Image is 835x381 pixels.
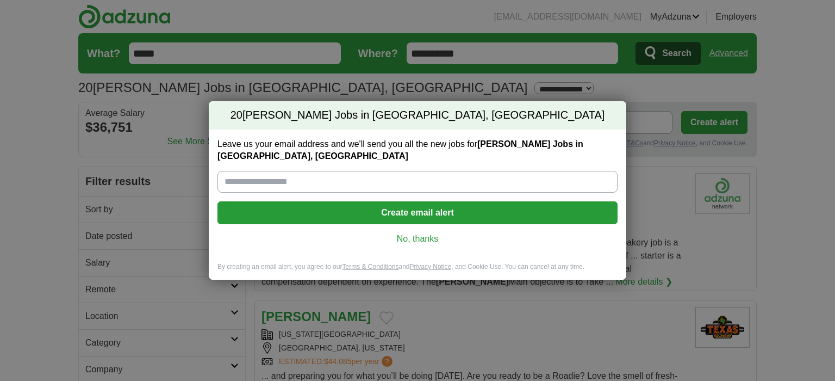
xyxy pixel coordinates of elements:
[226,233,609,245] a: No, thanks
[342,263,398,271] a: Terms & Conditions
[410,263,452,271] a: Privacy Notice
[217,138,618,162] label: Leave us your email address and we'll send you all the new jobs for
[217,201,618,224] button: Create email alert
[230,108,242,123] span: 20
[209,101,626,130] h2: [PERSON_NAME] Jobs in [GEOGRAPHIC_DATA], [GEOGRAPHIC_DATA]
[209,262,626,280] div: By creating an email alert, you agree to our and , and Cookie Use. You can cancel at any time.
[217,139,583,161] strong: [PERSON_NAME] Jobs in [GEOGRAPHIC_DATA], [GEOGRAPHIC_DATA]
